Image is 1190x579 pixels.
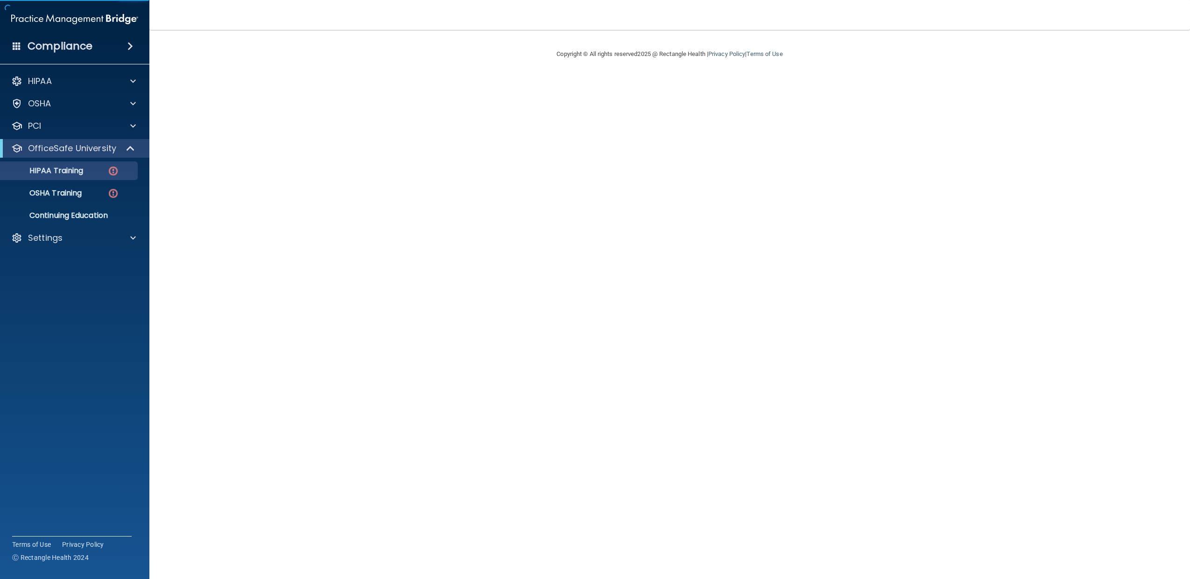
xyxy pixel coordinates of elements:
[28,120,41,132] p: PCI
[28,98,51,109] p: OSHA
[107,165,119,177] img: danger-circle.6113f641.png
[62,540,104,549] a: Privacy Policy
[11,143,135,154] a: OfficeSafe University
[708,50,745,57] a: Privacy Policy
[28,232,63,244] p: Settings
[11,120,136,132] a: PCI
[28,76,52,87] p: HIPAA
[107,188,119,199] img: danger-circle.6113f641.png
[12,553,89,562] span: Ⓒ Rectangle Health 2024
[6,211,134,220] p: Continuing Education
[6,166,83,175] p: HIPAA Training
[11,232,136,244] a: Settings
[28,143,116,154] p: OfficeSafe University
[746,50,782,57] a: Terms of Use
[6,188,82,198] p: OSHA Training
[12,540,51,549] a: Terms of Use
[11,10,138,28] img: PMB logo
[11,98,136,109] a: OSHA
[28,40,92,53] h4: Compliance
[500,39,840,69] div: Copyright © All rights reserved 2025 @ Rectangle Health | |
[11,76,136,87] a: HIPAA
